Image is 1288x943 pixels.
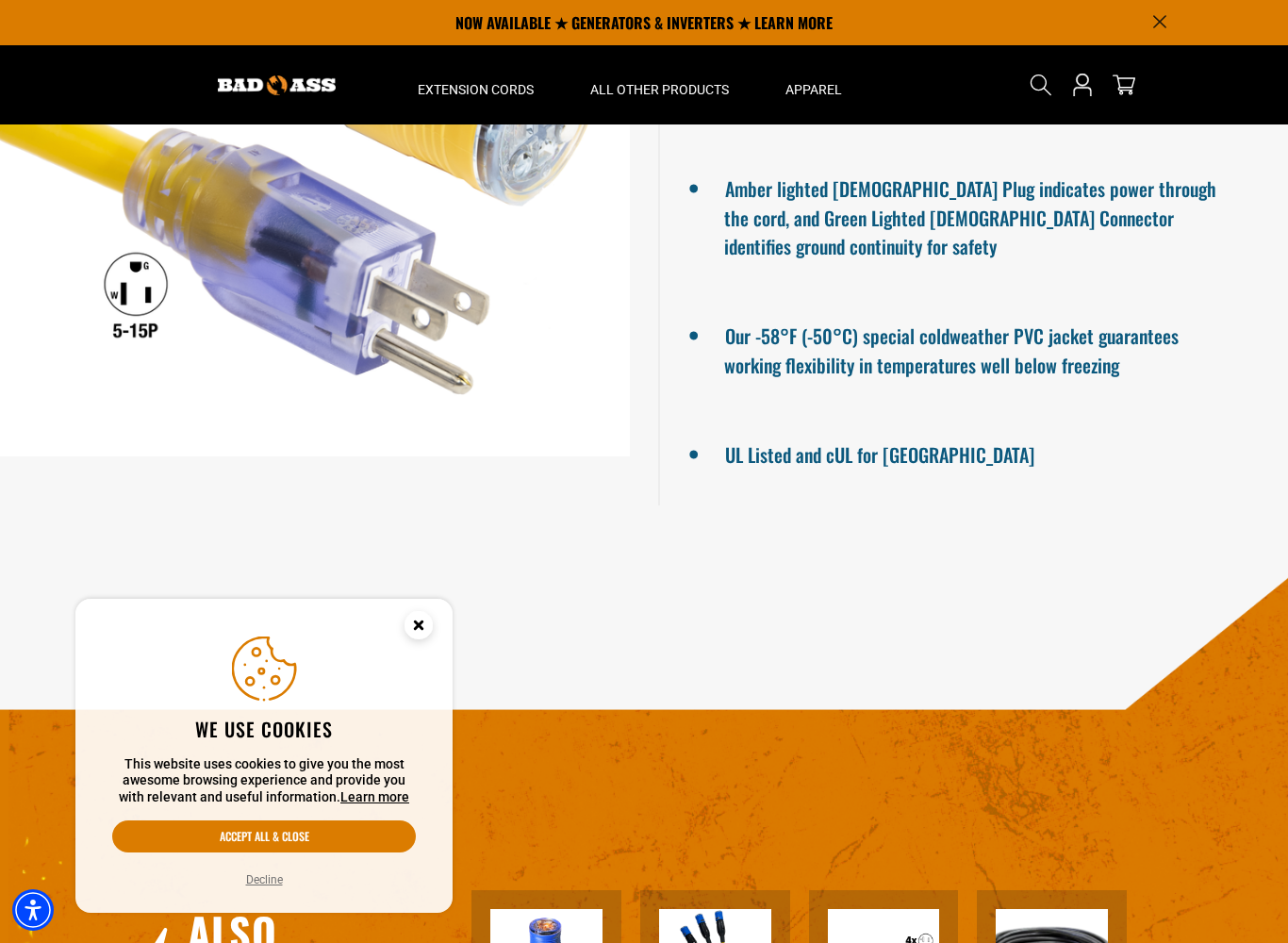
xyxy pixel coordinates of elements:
summary: Apparel [757,45,870,124]
h2: We use cookies [112,717,416,741]
button: Close this option [385,599,453,657]
button: Decline [240,870,289,889]
aside: Cookie Consent [75,599,453,914]
a: Open this option [1067,45,1098,124]
summary: Search [1026,70,1056,100]
div: Accessibility Menu [12,889,54,931]
li: Our -58°F (-50°C) special coldweather PVC jacket guarantees working flexibility in temperatures w... [724,317,1222,379]
span: Apparel [785,81,842,98]
summary: Extension Cords [389,45,562,124]
a: This website uses cookies to give you the most awesome browsing experience and provide you with r... [340,789,409,804]
summary: All Other Products [562,45,757,124]
p: This website uses cookies to give you the most awesome browsing experience and provide you with r... [112,756,416,806]
li: UL Listed and cUL for [GEOGRAPHIC_DATA] [724,436,1222,470]
span: Extension Cords [418,81,534,98]
a: cart [1109,74,1139,96]
button: Accept all & close [112,820,416,852]
span: All Other Products [590,81,729,98]
img: Bad Ass Extension Cords [218,75,336,95]
li: Amber lighted [DEMOGRAPHIC_DATA] Plug indicates power through the cord, and Green Lighted [DEMOGR... [724,170,1222,260]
